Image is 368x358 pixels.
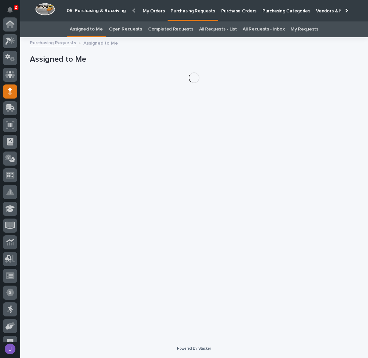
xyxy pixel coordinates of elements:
[3,342,17,356] button: users-avatar
[83,39,118,46] p: Assigned to Me
[8,7,17,17] div: Notifications2
[15,5,17,10] p: 2
[30,55,358,64] h1: Assigned to Me
[3,3,17,17] button: Notifications
[35,3,55,15] img: Workspace Logo
[243,21,285,37] a: All Requests - Inbox
[199,21,237,37] a: All Requests - List
[67,8,126,14] h2: 05. Purchasing & Receiving
[30,39,76,46] a: Purchasing Requests
[177,346,211,350] a: Powered By Stacker
[109,21,142,37] a: Open Requests
[291,21,318,37] a: My Requests
[148,21,193,37] a: Completed Requests
[70,21,103,37] a: Assigned to Me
